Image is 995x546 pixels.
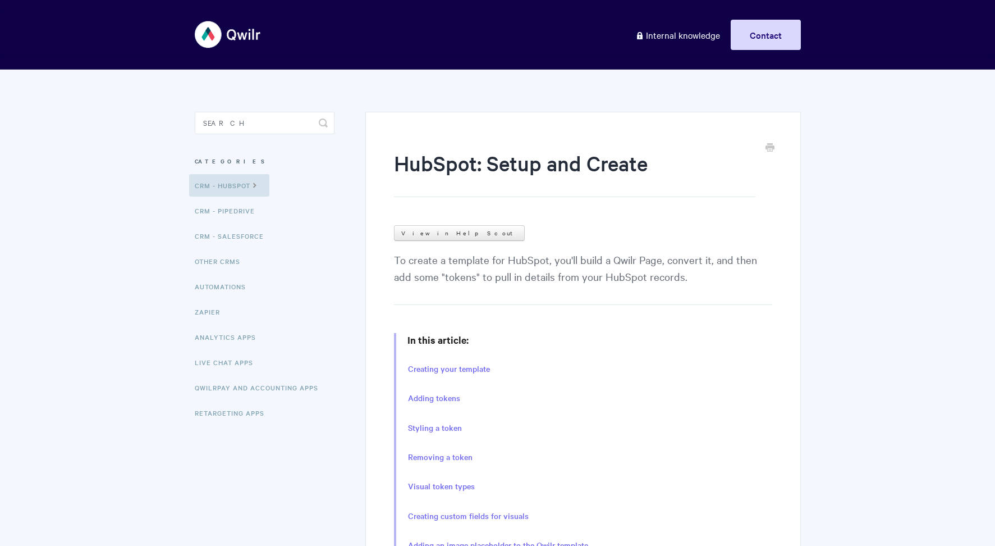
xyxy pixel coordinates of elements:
a: Other CRMs [195,250,249,272]
a: Styling a token [408,422,462,434]
strong: In this article: [407,333,469,347]
a: Retargeting Apps [195,402,273,424]
img: Qwilr Help Center [195,13,262,56]
a: QwilrPay and Accounting Apps [195,376,327,399]
a: Contact [731,20,801,50]
a: Visual token types [408,480,475,493]
a: Removing a token [408,451,473,463]
a: CRM - Pipedrive [195,199,263,222]
h3: Categories [195,151,334,171]
a: Adding tokens [408,392,460,404]
a: View in Help Scout [394,225,525,241]
a: Internal knowledge [627,20,728,50]
a: Automations [195,275,254,298]
h1: HubSpot: Setup and Create [394,149,755,197]
a: Analytics Apps [195,326,264,348]
a: Creating your template [408,363,490,375]
p: To create a template for HubSpot, you'll build a Qwilr Page, convert it, and then add some "token... [394,251,772,305]
a: Live Chat Apps [195,351,262,374]
a: Creating custom fields for visuals [408,510,529,522]
a: CRM - Salesforce [195,225,272,247]
a: CRM - HubSpot [189,174,269,197]
a: Print this Article [765,142,774,154]
input: Search [195,112,334,134]
a: Zapier [195,301,228,323]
